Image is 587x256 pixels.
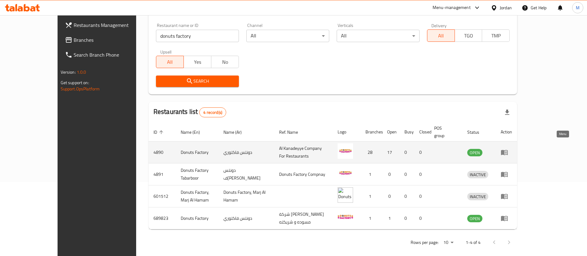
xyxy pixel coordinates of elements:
span: Status [467,128,487,136]
span: Name (En) [181,128,208,136]
span: M [576,4,580,11]
div: Menu [501,171,512,178]
div: Export file [500,105,515,120]
div: Total records count [199,107,226,117]
th: Logo [333,123,360,141]
td: دونتس فاكتوري [218,141,274,163]
td: 1 [382,207,399,229]
button: TMP [482,29,510,42]
button: TGO [455,29,482,42]
img: Donuts Factory [338,209,353,225]
td: Donuts Factory [176,207,218,229]
button: All [427,29,455,42]
td: شركة [PERSON_NAME] مسوده و شريكته [274,207,333,229]
td: 28 [360,141,382,163]
span: Ref. Name [279,128,306,136]
span: 4 record(s) [200,110,226,115]
span: TGO [457,31,480,40]
span: Search [161,77,234,85]
td: دونتس فاكتوري [218,207,274,229]
p: Rows per page: [411,239,438,246]
td: 1 [360,185,382,207]
div: Menu [501,215,512,222]
td: 689823 [149,207,176,229]
th: Busy [399,123,414,141]
h2: Restaurants list [153,107,226,117]
td: 17 [382,141,399,163]
span: OPEN [467,149,482,156]
button: Yes [183,56,211,68]
td: 0 [414,207,429,229]
th: Branches [360,123,382,141]
td: 0 [382,185,399,207]
input: Search for restaurant name or ID.. [156,30,239,42]
a: Support.OpsPlatform [61,85,100,93]
div: Jordan [500,4,512,11]
span: No [214,58,236,67]
td: Donuts Factory Compnay [274,163,333,185]
td: دونتس ف[PERSON_NAME] [218,163,274,185]
button: All [156,56,184,68]
span: Get support on: [61,79,89,87]
a: Search Branch Phone [60,47,156,62]
td: 0 [399,163,414,185]
button: Search [156,76,239,87]
td: Donuts Factory, Marj Al Hamam [218,185,274,207]
td: 0 [399,207,414,229]
div: Menu [501,193,512,200]
span: Search Branch Phone [74,51,151,59]
img: Donuts Factory Tabarboor [338,165,353,181]
span: Name (Ar) [223,128,250,136]
span: OPEN [467,215,482,222]
td: 0 [399,185,414,207]
div: All [337,30,420,42]
span: All [430,31,452,40]
th: Closed [414,123,429,141]
button: No [211,56,239,68]
p: 1-4 of 4 [466,239,481,246]
td: 601512 [149,185,176,207]
td: 4891 [149,163,176,185]
span: TMP [485,31,507,40]
span: Restaurants Management [74,21,151,29]
span: 1.0.0 [77,68,86,76]
div: All [246,30,329,42]
a: Restaurants Management [60,18,156,33]
td: 0 [414,185,429,207]
td: 0 [399,141,414,163]
td: 0 [414,163,429,185]
th: Open [382,123,399,141]
th: Action [496,123,517,141]
span: ID [153,128,165,136]
td: Donuts Factory, Marj Al Hamam [176,185,218,207]
label: Delivery [431,23,447,28]
td: Al Kanadeyye Company For Restaurants [274,141,333,163]
div: Rows per page: [441,238,456,247]
span: All [159,58,181,67]
img: Donuts Factory, Marj Al Hamam [338,187,353,203]
h2: Restaurant search [156,8,510,18]
table: enhanced table [149,123,517,229]
td: 0 [414,141,429,163]
td: Donuts Factory Tabarboor [176,163,218,185]
span: INACTIVE [467,171,488,178]
span: Version: [61,68,76,76]
span: INACTIVE [467,193,488,200]
label: Upsell [160,50,172,54]
a: Branches [60,33,156,47]
img: Donuts Factory [338,143,353,159]
td: Donuts Factory [176,141,218,163]
td: 0 [382,163,399,185]
span: Branches [74,36,151,44]
div: Menu-management [433,4,471,11]
td: 1 [360,163,382,185]
span: POS group [434,124,455,139]
td: 1 [360,207,382,229]
td: 4890 [149,141,176,163]
span: Yes [186,58,209,67]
